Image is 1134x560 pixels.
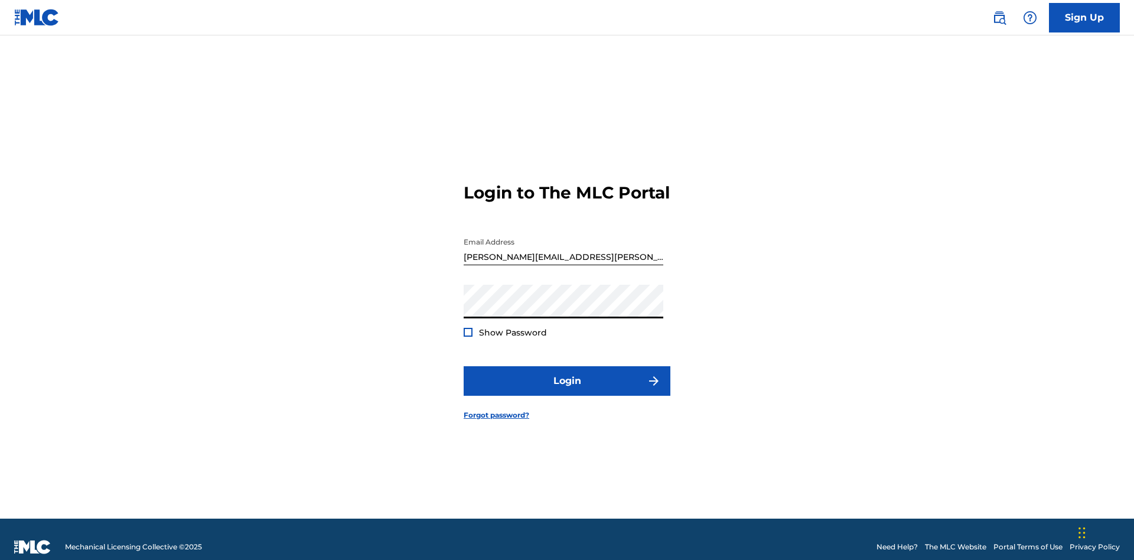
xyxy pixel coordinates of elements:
[1049,3,1120,32] a: Sign Up
[647,374,661,388] img: f7272a7cc735f4ea7f67.svg
[1018,6,1042,30] div: Help
[988,6,1011,30] a: Public Search
[876,542,918,552] a: Need Help?
[925,542,986,552] a: The MLC Website
[1078,515,1086,551] div: Drag
[1075,503,1134,560] iframe: Chat Widget
[14,540,51,554] img: logo
[993,542,1063,552] a: Portal Terms of Use
[479,327,547,338] span: Show Password
[1023,11,1037,25] img: help
[65,542,202,552] span: Mechanical Licensing Collective © 2025
[464,410,529,421] a: Forgot password?
[992,11,1006,25] img: search
[1070,542,1120,552] a: Privacy Policy
[464,183,670,203] h3: Login to The MLC Portal
[14,9,60,26] img: MLC Logo
[464,366,670,396] button: Login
